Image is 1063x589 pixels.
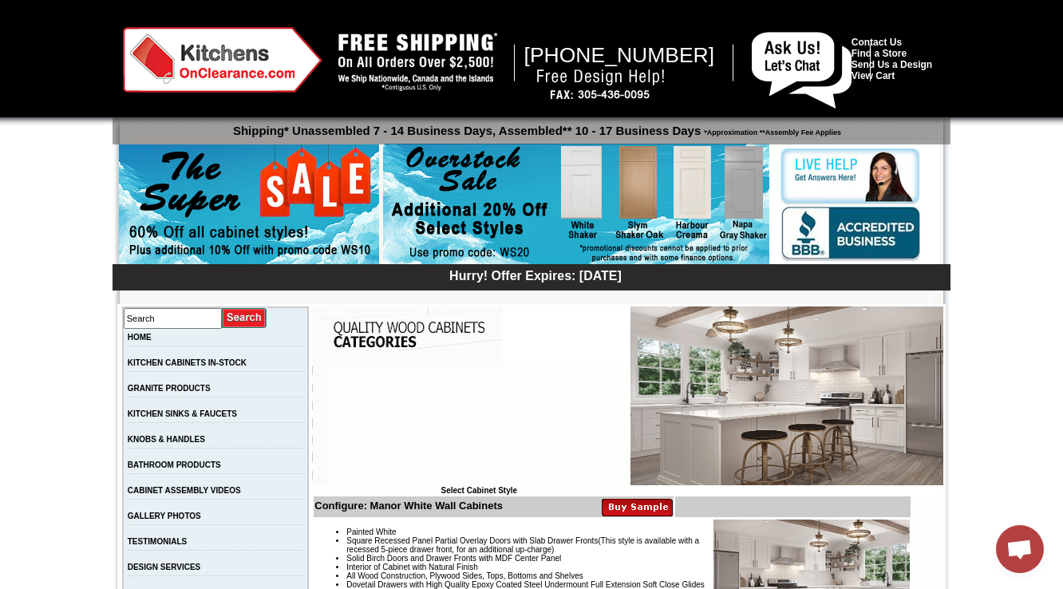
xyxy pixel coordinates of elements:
[327,366,630,486] iframe: Browser incompatible
[346,580,705,589] span: Dovetail Drawers with High Quality Epoxy Coated Steel Undermount Full Extension Soft Close Glides
[346,563,478,571] span: Interior of Cabinet with Natural Finish
[128,409,237,418] a: KITCHEN SINKS & FAUCETS
[121,117,950,137] p: Shipping* Unassembled 7 - 14 Business Days, Assembled** 10 - 17 Business Days
[128,486,241,495] a: CABINET ASSEMBLY VIDEOS
[123,27,322,93] img: Kitchens on Clearance Logo
[222,307,267,329] input: Submit
[852,37,902,48] a: Contact Us
[852,70,895,81] a: View Cart
[701,125,841,136] span: *Approximation **Assembly Fee Applies
[346,536,699,554] span: (This style is available with a recessed 5-piece drawer front, for an additional up-charge)
[128,563,201,571] a: DESIGN SERVICES
[128,461,221,469] a: BATHROOM PRODUCTS
[524,43,715,67] span: [PHONE_NUMBER]
[852,59,932,70] a: Send Us a Design
[630,306,943,485] img: Manor White
[346,571,583,580] span: All Wood Construction, Plywood Sides, Tops, Bottoms and Shelves
[346,528,396,536] span: Painted White
[441,486,517,495] b: Select Cabinet Style
[346,536,699,554] span: Square Recessed Panel Partial Overlay Doors with Slab Drawer Fronts
[314,500,503,512] b: Configure: Manor White Wall Cabinets
[128,384,211,393] a: GRANITE PRODUCTS
[128,537,187,546] a: TESTIMONIALS
[121,267,950,283] div: Hurry! Offer Expires: [DATE]
[128,333,152,342] a: HOME
[128,358,247,367] a: KITCHEN CABINETS IN-STOCK
[996,525,1044,573] a: Open chat
[128,512,201,520] a: GALLERY PHOTOS
[128,435,205,444] a: KNOBS & HANDLES
[346,554,561,563] span: Solid Birch Doors and Drawer Fronts with MDF Center Panel
[852,48,907,59] a: Find a Store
